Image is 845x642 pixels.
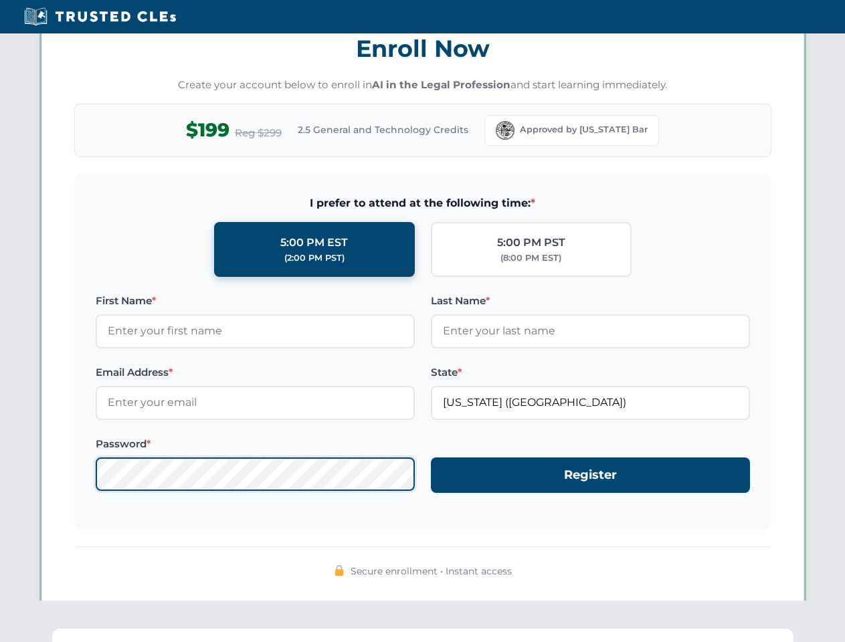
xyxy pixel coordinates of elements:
[96,364,415,381] label: Email Address
[20,7,180,27] img: Trusted CLEs
[500,251,561,265] div: (8:00 PM EST)
[96,314,415,348] input: Enter your first name
[284,251,345,265] div: (2:00 PM PST)
[496,121,514,140] img: Florida Bar
[235,125,282,141] span: Reg $299
[431,386,750,419] input: Florida (FL)
[74,27,771,70] h3: Enroll Now
[74,78,771,93] p: Create your account below to enroll in and start learning immediately.
[96,195,750,212] span: I prefer to attend at the following time:
[96,386,415,419] input: Enter your email
[96,293,415,309] label: First Name
[431,364,750,381] label: State
[280,234,348,251] div: 5:00 PM EST
[186,115,229,145] span: $199
[520,123,648,136] span: Approved by [US_STATE] Bar
[351,564,512,578] span: Secure enrollment • Instant access
[96,436,415,452] label: Password
[497,234,565,251] div: 5:00 PM PST
[431,314,750,348] input: Enter your last name
[334,565,345,576] img: 🔒
[431,457,750,493] button: Register
[298,122,468,137] span: 2.5 General and Technology Credits
[372,78,510,91] strong: AI in the Legal Profession
[431,293,750,309] label: Last Name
